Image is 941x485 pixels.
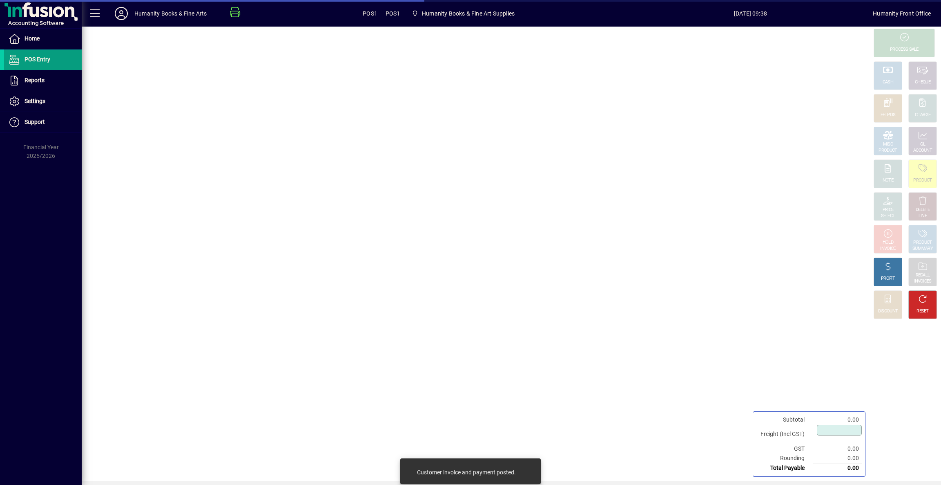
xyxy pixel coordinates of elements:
span: POS1 [363,7,377,20]
div: NOTE [883,177,893,184]
td: 0.00 [813,463,862,473]
div: DELETE [916,207,930,213]
span: Humanity Books & Fine Art Supplies [408,6,518,21]
div: PROFIT [881,276,895,282]
span: Settings [25,98,45,104]
div: RESET [916,308,929,314]
span: [DATE] 09:38 [628,7,873,20]
button: Profile [108,6,134,21]
span: Support [25,119,45,125]
a: Settings [4,91,82,112]
div: EFTPOS [881,112,896,118]
td: 0.00 [813,415,862,424]
div: CHARGE [915,112,931,118]
div: HOLD [883,240,893,246]
a: Support [4,112,82,132]
span: Humanity Books & Fine Art Supplies [422,7,515,20]
div: PRODUCT [913,240,932,246]
div: CASH [883,79,893,85]
a: Reports [4,70,82,91]
div: PRICE [883,207,894,213]
td: GST [756,444,813,454]
div: PRODUCT [879,148,897,154]
div: Customer invoice and payment posted. [417,468,516,476]
div: PRODUCT [913,177,932,184]
a: Home [4,29,82,49]
div: ACCOUNT [913,148,932,154]
div: INVOICES [914,278,931,285]
td: Freight (Incl GST) [756,424,813,444]
div: SELECT [881,213,895,219]
div: DISCOUNT [878,308,898,314]
td: 0.00 [813,444,862,454]
td: 0.00 [813,454,862,463]
div: SUMMARY [912,246,933,252]
span: POS Entry [25,56,50,63]
div: INVOICE [880,246,895,252]
div: LINE [919,213,927,219]
div: GL [920,141,925,148]
td: Subtotal [756,415,813,424]
span: Home [25,35,40,42]
td: Rounding [756,454,813,463]
span: Reports [25,77,45,83]
div: Humanity Books & Fine Arts [134,7,207,20]
div: CHEQUE [915,79,930,85]
td: Total Payable [756,463,813,473]
div: Humanity Front Office [873,7,931,20]
div: PROCESS SALE [890,47,919,53]
div: MISC [883,141,893,148]
div: RECALL [916,272,930,278]
span: POS1 [386,7,400,20]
